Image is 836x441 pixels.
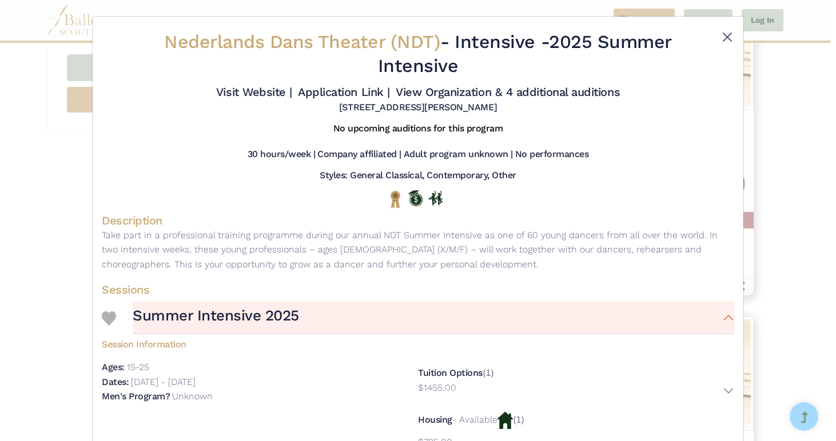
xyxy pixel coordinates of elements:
h5: No performances [515,149,589,161]
p: [DATE] - [DATE] [131,376,196,387]
h5: Styles: General Classical, Contemporary, Other [320,170,516,182]
h5: Session Information [102,334,734,351]
h5: Company affiliated | [317,149,401,161]
h5: No upcoming auditions for this program [333,123,503,135]
img: Heart [102,311,116,326]
h5: Tuition Options [418,367,483,378]
button: Close [720,30,734,44]
p: 15-25 [127,362,149,372]
p: Unknown [172,391,213,402]
p: $1455.00 [418,380,456,395]
a: Application Link | [298,85,389,99]
h4: Sessions [102,282,734,297]
img: Offers Scholarship [408,190,423,206]
h5: Men's Program? [102,391,170,402]
img: Housing Available [497,412,513,429]
h5: Ages: [102,362,125,372]
h5: Dates: [102,376,129,387]
h3: Summer Intensive 2025 [133,306,299,326]
button: $1455.00 [418,380,734,401]
img: National [388,190,403,208]
h5: 30 hours/week | [248,149,316,161]
p: Take part in a professional training programme during our annual NDT Summer Intensive as one of 6... [102,228,734,272]
span: Intensive - [455,31,549,53]
h2: - 2025 Summer Intensive [154,30,682,78]
span: Nederlands Dans Theater (NDT) [164,31,440,53]
h4: Description [102,213,734,228]
button: Summer Intensive 2025 [133,302,734,335]
h5: Housing [418,414,452,425]
h5: [STREET_ADDRESS][PERSON_NAME] [339,102,497,114]
a: View Organization & 4 additional auditions [396,85,620,99]
h5: Adult program unknown | [404,149,513,161]
a: Visit Website | [216,85,292,99]
p: - Available [452,414,497,425]
div: (1) [418,360,734,406]
img: In Person [428,191,443,206]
